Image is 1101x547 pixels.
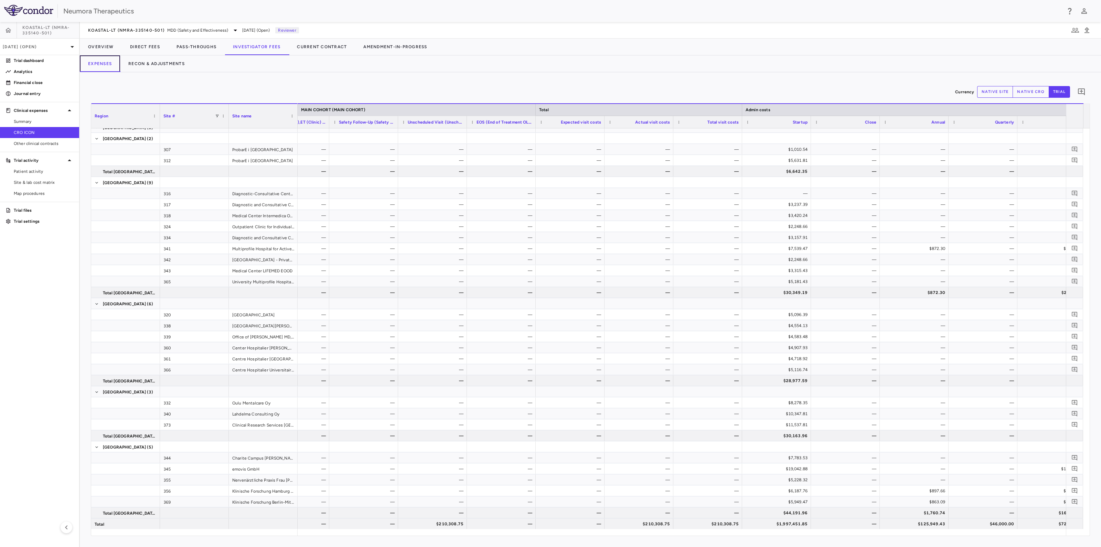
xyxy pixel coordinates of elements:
[408,120,463,125] span: Unscheduled Visit (Unscheduled Visit)
[1070,332,1079,341] button: Add comment
[611,221,670,232] div: —
[275,27,299,33] p: Reviewer
[160,320,229,331] div: 338
[335,232,395,243] div: —
[1071,498,1078,505] svg: Add comment
[1070,486,1079,495] button: Add comment
[1049,86,1070,98] button: trial
[229,496,298,507] div: Klinische Forschung Berlin-Mitte GmbH
[1071,355,1078,362] svg: Add comment
[1070,464,1079,473] button: Add comment
[404,265,463,276] div: —
[335,166,395,177] div: —
[680,155,739,166] div: —
[748,254,808,265] div: $2,248.66
[335,221,395,232] div: —
[931,120,945,125] span: Annual
[1024,221,1083,232] div: —
[1071,333,1078,340] svg: Add comment
[680,265,739,276] div: —
[167,27,228,33] span: MDD (Safety and Effectiveness)
[160,364,229,375] div: 366
[542,166,601,177] div: —
[404,254,463,265] div: —
[473,243,532,254] div: —
[229,452,298,463] div: Charite Campus [PERSON_NAME]
[14,69,74,75] p: Analytics
[1024,144,1083,155] div: —
[680,188,739,199] div: —
[1070,409,1079,418] button: Add comment
[680,232,739,243] div: —
[229,221,298,232] div: Outpatient Clinic for Individual Practice for Specialized Medical Care in Psychiatry Dr. [PERSON_...
[1070,145,1079,154] button: Add comment
[1076,86,1087,98] button: Add comment
[473,232,532,243] div: —
[542,155,601,166] div: —
[103,166,156,177] span: Total [GEOGRAPHIC_DATA]
[611,155,670,166] div: —
[147,177,153,188] span: (9)
[160,474,229,485] div: 355
[793,120,808,125] span: Startup
[1070,266,1079,275] button: Add comment
[955,144,1014,155] div: —
[748,199,808,210] div: $3,237.39
[611,254,670,265] div: —
[1070,189,1079,198] button: Add comment
[229,397,298,408] div: Oulu Mentalcare Oy
[229,353,298,364] div: Centre Hospitalier [GEOGRAPHIC_DATA][PERSON_NAME]
[404,287,463,298] div: —
[955,155,1014,166] div: —
[542,144,601,155] div: —
[1070,244,1079,253] button: Add comment
[1070,255,1079,264] button: Add comment
[63,6,1061,16] div: Neumora Therapeutics
[1071,256,1078,263] svg: Add comment
[1024,265,1083,276] div: —
[22,25,79,36] span: KOASTAL-LT (NMRA-335140-501)
[1077,88,1086,96] svg: Add comment
[1071,366,1078,373] svg: Add comment
[1071,399,1078,406] svg: Add comment
[1071,157,1078,164] svg: Add comment
[1071,476,1078,483] svg: Add comment
[242,27,270,33] span: [DATE] (Open)
[1070,497,1079,506] button: Add comment
[80,55,120,72] button: Expenses
[229,320,298,331] div: [GEOGRAPHIC_DATA][PERSON_NAME]
[635,120,670,125] span: Actual visit costs
[1071,344,1078,351] svg: Add comment
[289,39,355,55] button: Current Contract
[542,210,601,221] div: —
[1071,322,1078,329] svg: Add comment
[160,463,229,474] div: 345
[680,243,739,254] div: —
[160,331,229,342] div: 339
[955,232,1014,243] div: —
[1071,454,1078,461] svg: Add comment
[160,243,229,254] div: 341
[1071,245,1078,252] svg: Add comment
[1070,420,1079,429] button: Add comment
[886,144,945,155] div: —
[955,199,1014,210] div: —
[817,254,876,265] div: —
[1071,223,1078,230] svg: Add comment
[160,408,229,419] div: 340
[748,265,808,276] div: $3,315.43
[229,485,298,496] div: Klinische Forschung Hamburg GmbH
[103,177,146,188] span: [GEOGRAPHIC_DATA]
[886,155,945,166] div: —
[680,166,739,177] div: —
[817,188,876,199] div: —
[748,188,808,199] div: —
[335,155,395,166] div: —
[680,276,739,287] div: —
[955,243,1014,254] div: —
[335,287,395,298] div: —
[886,243,945,254] div: $872.30
[404,155,463,166] div: —
[14,80,74,86] p: Financial close
[14,118,74,125] span: Summary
